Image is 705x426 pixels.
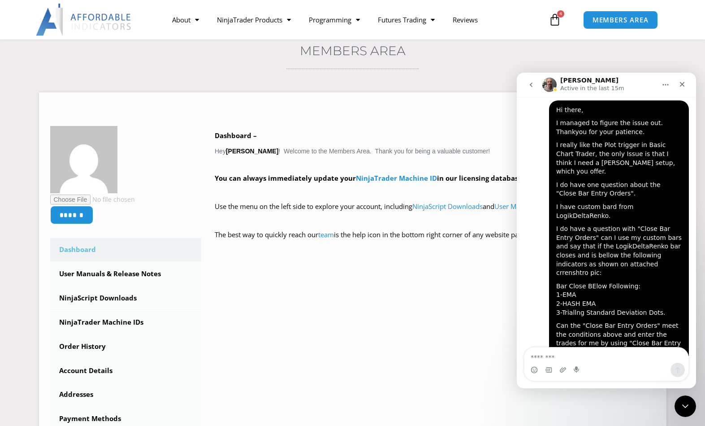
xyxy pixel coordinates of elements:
[50,359,202,383] a: Account Details
[39,249,165,284] div: Can the "Close Bar Entry Orders" meet the conditions above and enter the trades for me by using "...
[39,68,165,103] div: I really like the Plot trigger in Basic Chart Trader, the only Issue is that I think I need a [PE...
[7,28,172,417] div: Murtaza says…
[412,202,483,211] a: NinjaScript Downloads
[215,200,655,226] p: Use the menu on the left side to explore your account, including and .
[494,202,536,211] a: User Manuals
[50,238,202,261] a: Dashboard
[50,311,202,334] a: NinjaTrader Machine IDs
[43,294,50,301] button: Upload attachment
[36,4,132,36] img: LogoAI | Affordable Indicators – NinjaTrader
[557,10,564,17] span: 4
[32,28,172,410] div: Hi there,I managed to figure the issue out. Thankyou for your patience.I really like the Plot tri...
[535,7,575,33] a: 4
[28,294,35,301] button: Gif picker
[593,17,649,23] span: MEMBERS AREA
[39,33,165,42] div: Hi there,
[215,131,257,140] b: Dashboard –
[39,209,165,244] div: Bar Close BElow Following: 1-EMA 2-HASH EMA 3-Triallng Standard Deviation Dots.
[57,294,64,301] button: Start recording
[39,46,165,64] div: I managed to figure the issue out. Thankyou for your patience.
[583,11,658,29] a: MEMBERS AREA
[163,9,208,30] a: About
[50,287,202,310] a: NinjaScript Downloads
[215,229,655,254] p: The best way to quickly reach our is the help icon in the bottom right corner of any website page!
[356,174,437,183] a: NinjaTrader Machine ID
[50,126,117,193] img: fb693cc54cd7842501870125a63a2542755f3c7bc47ddcf77f134a5ffb909b5e
[226,148,278,155] strong: [PERSON_NAME]
[300,9,369,30] a: Programming
[208,9,300,30] a: NinjaTrader Products
[318,230,334,239] a: team
[39,130,165,148] div: I have custom bard from LogikDeltaRenko.
[39,152,165,205] div: I do have a question with "Close Bar Entry Orders" can I use my custom bars and say that if the L...
[50,262,202,286] a: User Manuals & Release Notes
[154,290,168,304] button: Send a message…
[50,383,202,406] a: Addresses
[163,9,547,30] nav: Menu
[8,275,172,290] textarea: Message…
[39,108,165,126] div: I do have one question about the "Close Bar Entry Orders".
[444,9,487,30] a: Reviews
[215,130,655,254] div: Hey ! Welcome to the Members Area. Thank you for being a valuable customer!
[369,9,444,30] a: Futures Trading
[517,73,696,388] iframe: Intercom live chat
[215,174,524,183] strong: You can always immediately update your in our licensing database.
[300,43,406,58] a: Members Area
[675,396,696,417] iframe: Intercom live chat
[50,335,202,358] a: Order History
[14,294,21,301] button: Emoji picker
